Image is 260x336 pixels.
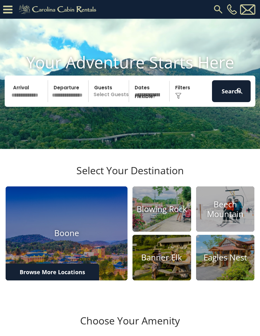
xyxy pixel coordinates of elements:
h4: Blowing Rock [132,204,191,214]
img: filter--v1.png [175,93,181,99]
a: Banner Elk [132,235,191,280]
p: Select Guests [90,80,129,102]
a: Eagles Nest [196,235,255,280]
a: Beech Mountain [196,186,255,232]
button: Search [212,80,251,102]
h4: Eagles Nest [196,253,255,262]
img: Khaki-logo.png [16,3,102,16]
a: Browse More Locations [6,264,99,280]
h4: Beech Mountain [196,200,255,219]
a: [PHONE_NUMBER] [225,4,238,15]
h1: Your Adventure Starts Here [5,52,255,72]
img: search-regular-white.png [236,87,243,95]
img: search-regular.svg [213,4,224,15]
h4: Boone [6,229,128,238]
h4: Banner Elk [132,253,191,262]
a: Blowing Rock [132,186,191,232]
h3: Select Your Destination [5,165,255,186]
a: Boone [6,186,128,280]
